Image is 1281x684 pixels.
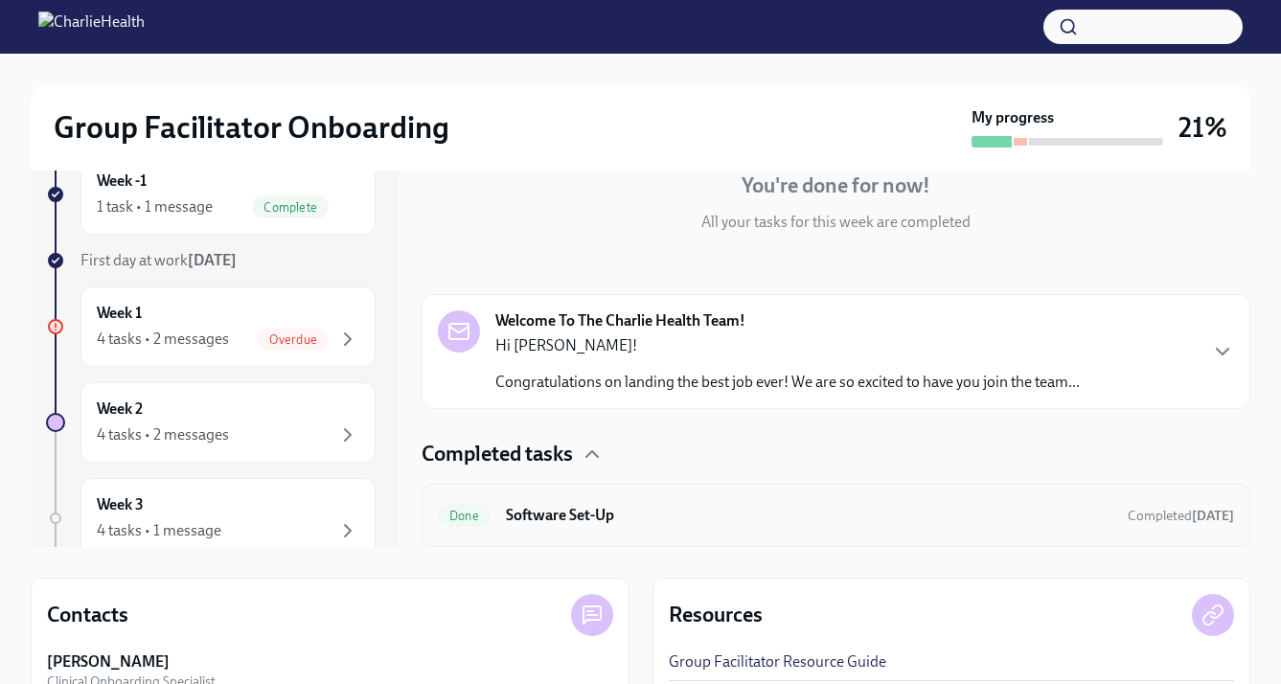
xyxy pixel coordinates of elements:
[252,200,329,215] span: Complete
[47,601,128,629] h4: Contacts
[422,440,573,468] h4: Completed tasks
[438,500,1234,531] a: DoneSoftware Set-UpCompleted[DATE]
[97,424,229,445] div: 4 tasks • 2 messages
[97,494,144,515] h6: Week 3
[1128,507,1234,525] span: September 7th, 2025 20:49
[97,520,221,541] div: 4 tasks • 1 message
[495,310,745,331] strong: Welcome To The Charlie Health Team!
[495,335,1080,356] p: Hi [PERSON_NAME]!
[972,107,1054,128] strong: My progress
[47,651,170,673] strong: [PERSON_NAME]
[1192,508,1234,524] strong: [DATE]
[46,382,376,463] a: Week 24 tasks • 2 messages
[495,372,1080,393] p: Congratulations on landing the best job ever! We are so excited to have you join the team...
[422,440,1250,468] div: Completed tasks
[188,251,237,269] strong: [DATE]
[669,651,886,673] a: Group Facilitator Resource Guide
[1178,110,1227,145] h3: 21%
[46,286,376,367] a: Week 14 tasks • 2 messagesOverdue
[506,505,1112,526] h6: Software Set-Up
[97,196,213,217] div: 1 task • 1 message
[46,154,376,235] a: Week -11 task • 1 messageComplete
[1128,508,1234,524] span: Completed
[38,11,145,42] img: CharlieHealth
[97,399,143,420] h6: Week 2
[80,251,237,269] span: First day at work
[46,478,376,559] a: Week 34 tasks • 1 message
[54,108,449,147] h2: Group Facilitator Onboarding
[97,303,142,324] h6: Week 1
[46,250,376,271] a: First day at work[DATE]
[742,171,930,200] h4: You're done for now!
[258,332,329,347] span: Overdue
[669,601,763,629] h4: Resources
[701,212,971,233] p: All your tasks for this week are completed
[97,329,229,350] div: 4 tasks • 2 messages
[438,509,491,523] span: Done
[97,171,147,192] h6: Week -1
